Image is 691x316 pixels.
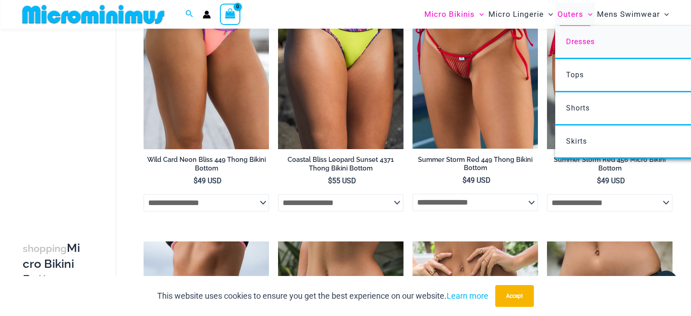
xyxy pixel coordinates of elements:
a: Micro BikinisMenu ToggleMenu Toggle [422,3,486,26]
span: Menu Toggle [475,3,484,26]
span: $ [194,176,198,185]
p: This website uses cookies to ensure you get the best experience on our website. [157,289,488,303]
span: $ [328,176,332,185]
iframe: TrustedSite Certified [23,30,104,212]
span: Micro Bikinis [424,3,475,26]
span: Mens Swimwear [597,3,660,26]
span: Skirts [566,137,587,145]
bdi: 55 USD [328,176,356,185]
a: View Shopping Cart, empty [220,4,241,25]
h2: Coastal Bliss Leopard Sunset 4371 Thong Bikini Bottom [278,155,403,172]
h2: Summer Storm Red 449 Thong Bikini Bottom [413,155,538,172]
span: Shorts [566,104,590,112]
span: shopping [23,243,67,254]
span: Dresses [566,37,595,46]
h2: Summer Storm Red 456 Micro Bikini Bottom [547,155,672,172]
a: OutersMenu ToggleMenu Toggle [555,3,595,26]
a: Summer Storm Red 456 Micro Bikini Bottom [547,155,672,176]
nav: Site Navigation [421,1,673,27]
span: Outers [557,3,583,26]
span: Tops [566,70,584,79]
img: MM SHOP LOGO FLAT [19,4,168,25]
bdi: 49 USD [462,176,491,185]
a: Micro LingerieMenu ToggleMenu Toggle [486,3,555,26]
bdi: 49 USD [597,176,625,185]
a: Mens SwimwearMenu ToggleMenu Toggle [595,3,671,26]
span: Micro Lingerie [488,3,544,26]
a: Summer Storm Red 449 Thong Bikini Bottom [413,155,538,176]
h3: Micro Bikini Bottoms [23,241,84,287]
a: Account icon link [203,10,211,19]
span: Menu Toggle [544,3,553,26]
bdi: 49 USD [194,176,222,185]
a: Search icon link [185,9,194,20]
a: Learn more [447,291,488,301]
h2: Wild Card Neon Bliss 449 Thong Bikini Bottom [144,155,269,172]
a: Wild Card Neon Bliss 449 Thong Bikini Bottom [144,155,269,176]
span: $ [462,176,467,185]
a: Coastal Bliss Leopard Sunset 4371 Thong Bikini Bottom [278,155,403,176]
span: Menu Toggle [660,3,669,26]
span: $ [597,176,601,185]
button: Accept [495,285,534,307]
span: Menu Toggle [583,3,592,26]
